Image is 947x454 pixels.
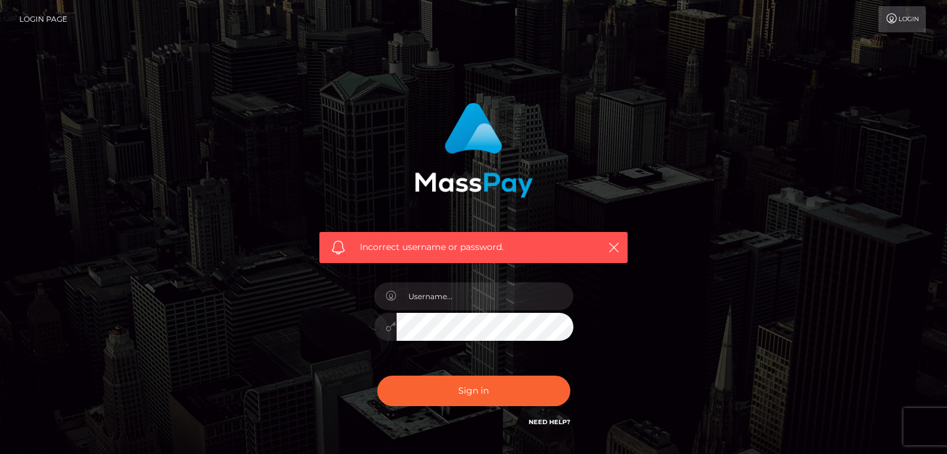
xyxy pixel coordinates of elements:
[879,6,926,32] a: Login
[529,418,570,426] a: Need Help?
[360,241,587,254] span: Incorrect username or password.
[377,376,570,406] button: Sign in
[19,6,67,32] a: Login Page
[397,282,573,310] input: Username...
[415,103,533,198] img: MassPay Login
